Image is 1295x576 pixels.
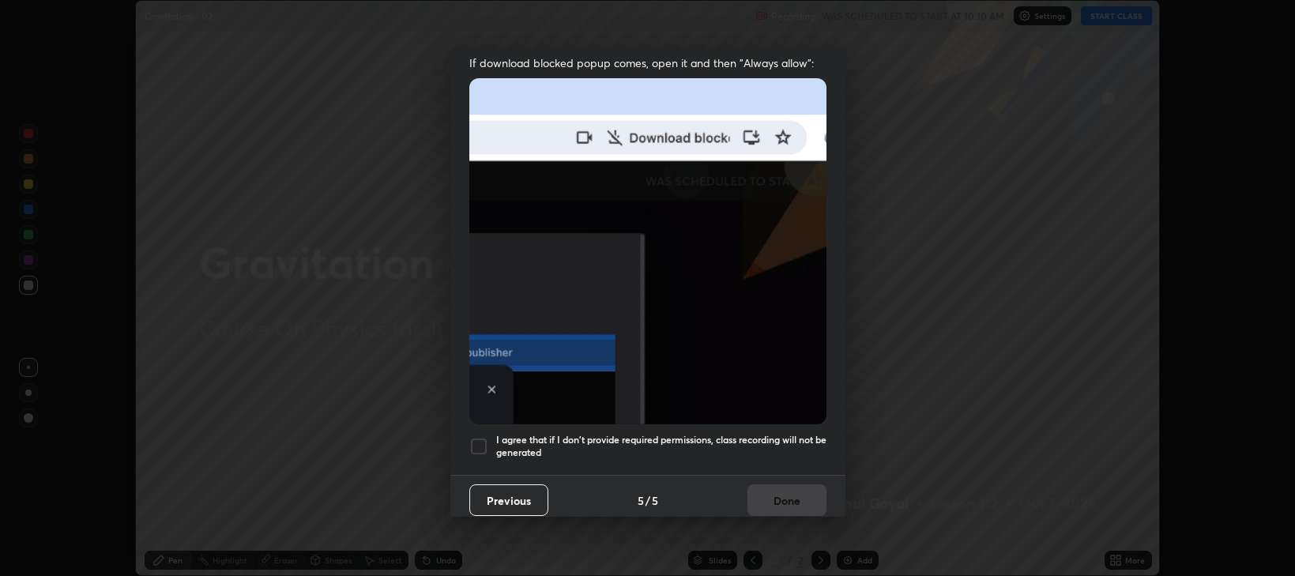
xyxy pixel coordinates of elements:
[496,434,826,458] h5: I agree that if I don't provide required permissions, class recording will not be generated
[652,492,658,509] h4: 5
[469,484,548,516] button: Previous
[638,492,644,509] h4: 5
[469,78,826,424] img: downloads-permission-blocked.gif
[469,55,826,70] span: If download blocked popup comes, open it and then "Always allow":
[646,492,650,509] h4: /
